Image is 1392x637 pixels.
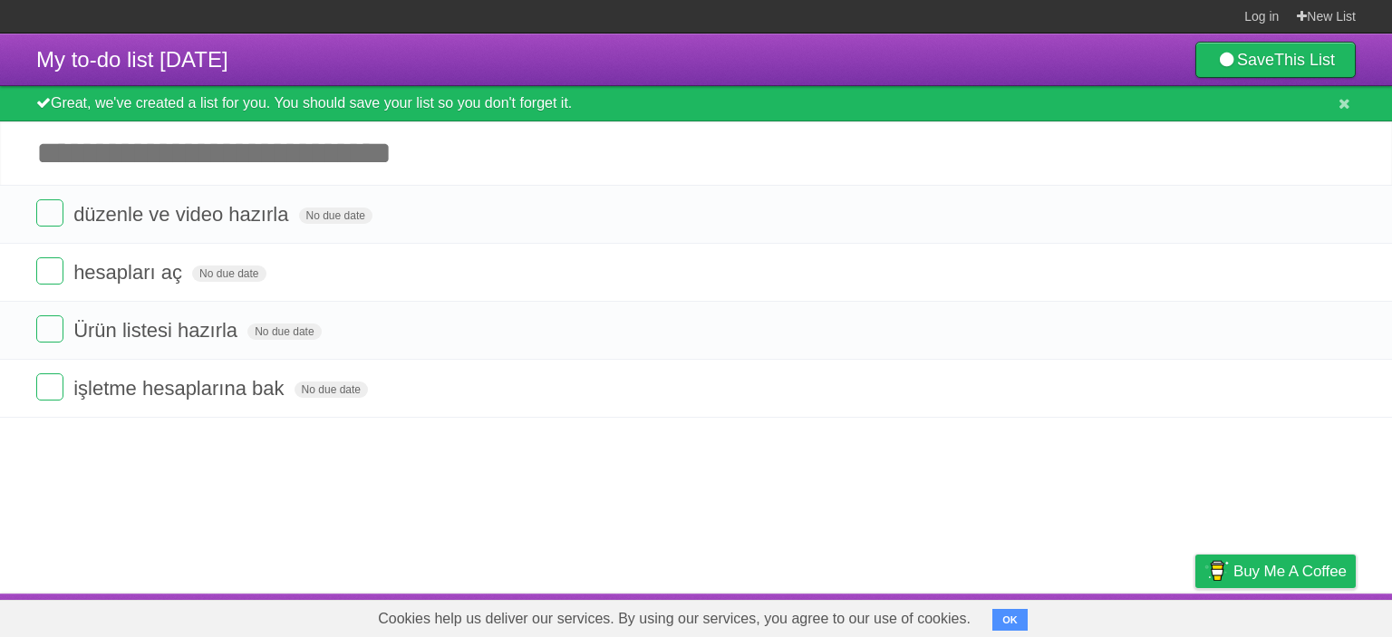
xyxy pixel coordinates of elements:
[954,598,992,632] a: About
[36,373,63,401] label: Done
[299,208,372,224] span: No due date
[1014,598,1087,632] a: Developers
[1274,51,1335,69] b: This List
[247,323,321,340] span: No due date
[192,265,266,282] span: No due date
[1195,42,1356,78] a: SaveThis List
[73,319,242,342] span: Ürün listesi hazırla
[1242,598,1356,632] a: Suggest a feature
[992,609,1028,631] button: OK
[36,315,63,343] label: Done
[36,257,63,285] label: Done
[1172,598,1219,632] a: Privacy
[1110,598,1150,632] a: Terms
[1195,555,1356,588] a: Buy me a coffee
[36,199,63,227] label: Done
[295,381,368,398] span: No due date
[1204,555,1229,586] img: Buy me a coffee
[36,47,228,72] span: My to-do list [DATE]
[73,261,187,284] span: hesapları aç
[73,203,293,226] span: düzenle ve video hazırla
[1233,555,1347,587] span: Buy me a coffee
[360,601,989,637] span: Cookies help us deliver our services. By using our services, you agree to our use of cookies.
[73,377,288,400] span: işletme hesaplarına bak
